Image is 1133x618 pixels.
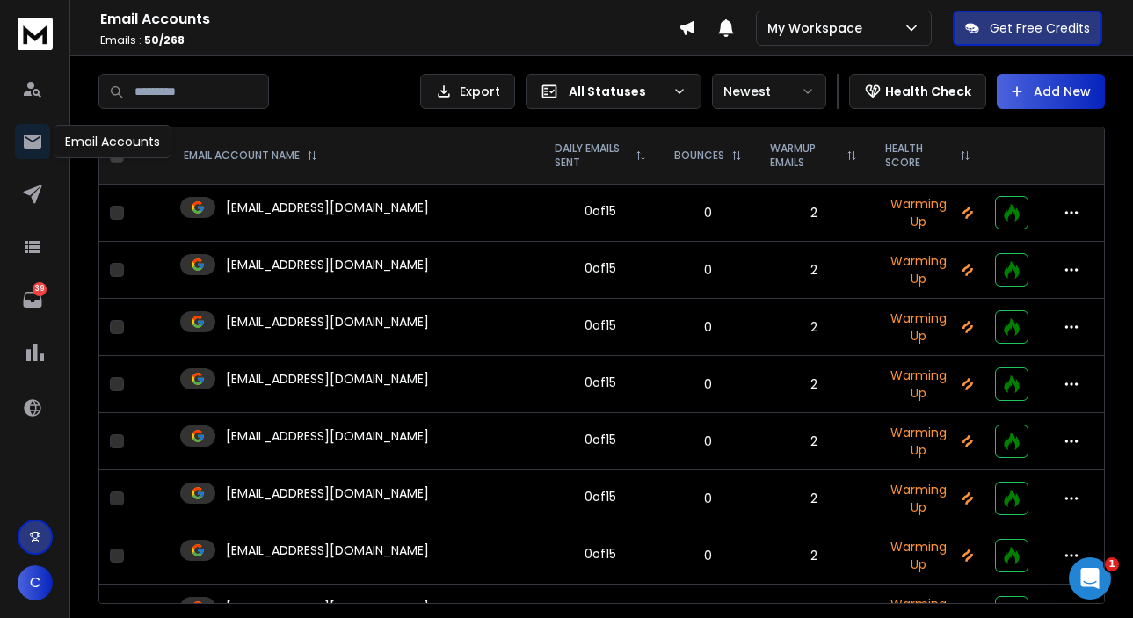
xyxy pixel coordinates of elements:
p: WARMUP EMAILS [770,142,840,170]
span: 50 / 268 [144,33,185,47]
p: Warming Up [882,481,974,516]
p: Get Free Credits [990,19,1090,37]
span: 1 [1105,557,1119,571]
div: 0 of 15 [585,316,616,334]
div: 0 of 15 [585,488,616,505]
p: BOUNCES [674,149,724,163]
p: Warming Up [882,367,974,402]
button: C [18,565,53,600]
td: 2 [756,242,872,299]
p: [EMAIL_ADDRESS][DOMAIN_NAME] [226,313,429,331]
p: Health Check [885,83,971,100]
p: My Workspace [767,19,869,37]
p: 0 [671,433,745,450]
button: Health Check [849,74,986,109]
div: 0 of 15 [585,374,616,391]
p: DAILY EMAILS SENT [555,142,628,170]
button: Add New [997,74,1105,109]
div: 0 of 15 [585,545,616,563]
button: Get Free Credits [953,11,1102,46]
p: Warming Up [882,252,974,287]
p: Warming Up [882,424,974,459]
img: logo [18,18,53,50]
p: Warming Up [882,309,974,345]
p: [EMAIL_ADDRESS][DOMAIN_NAME] [226,199,429,216]
p: Warming Up [882,538,974,573]
td: 2 [756,299,872,356]
h1: Email Accounts [100,9,679,30]
p: 0 [671,490,745,507]
a: 39 [15,282,50,317]
p: [EMAIL_ADDRESS][DOMAIN_NAME] [226,427,429,445]
td: 2 [756,413,872,470]
p: [EMAIL_ADDRESS][DOMAIN_NAME] [226,256,429,273]
p: [EMAIL_ADDRESS][DOMAIN_NAME] [226,484,429,502]
button: Newest [712,74,826,109]
td: 2 [756,527,872,585]
button: Export [420,74,515,109]
p: Warming Up [882,195,974,230]
p: 0 [671,204,745,222]
p: All Statuses [569,83,665,100]
p: [EMAIL_ADDRESS][DOMAIN_NAME] [226,599,429,616]
div: EMAIL ACCOUNT NAME [184,149,317,163]
p: Emails : [100,33,679,47]
iframe: Intercom live chat [1069,557,1111,600]
p: 0 [671,318,745,336]
td: 2 [756,356,872,413]
p: [EMAIL_ADDRESS][DOMAIN_NAME] [226,370,429,388]
div: Email Accounts [54,125,171,158]
p: HEALTH SCORE [885,142,953,170]
div: 0 of 15 [585,259,616,277]
p: 39 [33,282,47,296]
p: 0 [671,375,745,393]
p: [EMAIL_ADDRESS][DOMAIN_NAME] [226,542,429,559]
div: 0 of 15 [585,202,616,220]
td: 2 [756,470,872,527]
p: 0 [671,261,745,279]
td: 2 [756,185,872,242]
p: 0 [671,547,745,564]
div: 0 of 15 [585,431,616,448]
